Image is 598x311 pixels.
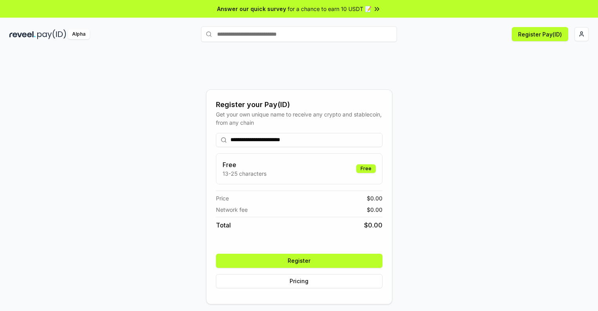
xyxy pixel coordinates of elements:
[223,160,266,169] h3: Free
[512,27,568,41] button: Register Pay(ID)
[216,99,382,110] div: Register your Pay(ID)
[9,29,36,39] img: reveel_dark
[367,206,382,214] span: $ 0.00
[216,254,382,268] button: Register
[367,194,382,202] span: $ 0.00
[216,220,231,230] span: Total
[216,206,248,214] span: Network fee
[216,274,382,288] button: Pricing
[216,110,382,127] div: Get your own unique name to receive any crypto and stablecoin, from any chain
[288,5,371,13] span: for a chance to earn 10 USDT 📝
[364,220,382,230] span: $ 0.00
[223,169,266,178] p: 13-25 characters
[68,29,90,39] div: Alpha
[216,194,229,202] span: Price
[217,5,286,13] span: Answer our quick survey
[356,164,376,173] div: Free
[37,29,66,39] img: pay_id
